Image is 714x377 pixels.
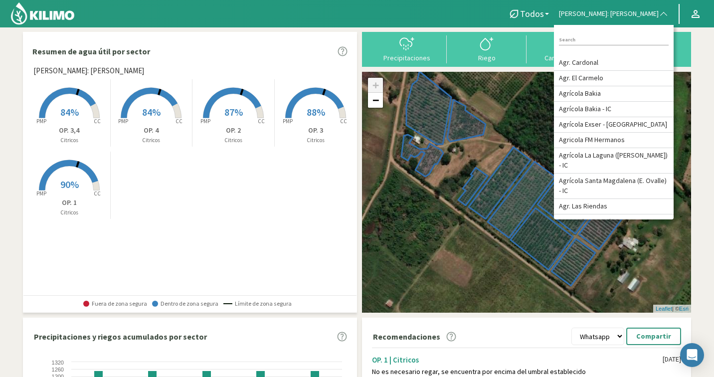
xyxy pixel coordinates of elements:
li: Agr. El Carmelo [554,71,674,86]
p: Citricos [275,136,357,145]
li: Agrícola Santa Magdalena (E. Ovalle) - IC [554,174,674,199]
span: 87% [224,106,243,118]
div: Precipitaciones [370,54,444,61]
span: [PERSON_NAME]: [PERSON_NAME] [559,9,659,19]
tspan: PMP [118,118,128,125]
li: Agrorreina Parcela 27 [554,214,674,230]
li: Agrícola La Laguna ([PERSON_NAME]) - IC [554,148,674,174]
p: OP. 1 [28,197,110,208]
li: Agricola FM Hermanos [554,133,674,148]
p: Compartir [636,331,671,342]
p: Resumen de agua útil por sector [32,45,150,57]
tspan: PMP [200,118,210,125]
button: Riego [447,35,527,62]
span: Todos [520,8,544,19]
span: [PERSON_NAME]: [PERSON_NAME] [33,65,144,77]
p: OP. 2 [192,125,274,136]
tspan: PMP [283,118,293,125]
div: Carga mensual [530,54,603,61]
p: Recomendaciones [373,331,440,343]
li: Agr. Cardonal [554,55,674,71]
a: Leaflet [656,306,672,312]
button: Compartir [626,328,681,345]
span: Límite de zona segura [223,300,292,307]
li: Agrícola Bakia - IC [554,102,674,117]
li: Agrícola Bakia [554,86,674,102]
tspan: CC [94,190,101,197]
li: Agr. Las Riendas [554,199,674,214]
div: Open Intercom Messenger [680,343,704,367]
div: No es necesario regar, se encuentra por encima del umbral establecido [372,368,663,376]
p: OP. 4 [111,125,192,136]
p: OP. 3,4 [28,125,110,136]
button: Carga mensual [527,35,606,62]
text: 1320 [52,360,64,366]
span: Dentro de zona segura [152,300,218,307]
div: | © [653,305,691,313]
a: Zoom out [368,93,383,108]
p: Citricos [28,208,110,217]
button: Precipitaciones [367,35,447,62]
a: Esri [679,306,689,312]
span: Fuera de zona segura [83,300,147,307]
tspan: CC [340,118,347,125]
tspan: PMP [36,118,46,125]
tspan: CC [94,118,101,125]
p: Citricos [192,136,274,145]
li: Agrícola Exser - [GEOGRAPHIC_DATA] [554,117,674,133]
tspan: CC [176,118,183,125]
div: OP. 1 | Citricos [372,355,663,365]
text: 1260 [52,367,64,373]
span: 84% [60,106,79,118]
p: Precipitaciones y riegos acumulados por sector [34,331,207,343]
img: Kilimo [10,1,75,25]
span: 84% [142,106,161,118]
tspan: PMP [36,190,46,197]
tspan: CC [258,118,265,125]
button: [PERSON_NAME]: [PERSON_NAME] [554,3,674,25]
div: [DATE] [663,355,681,364]
span: 88% [307,106,325,118]
p: OP. 3 [275,125,357,136]
p: Citricos [28,136,110,145]
div: Riego [450,54,524,61]
p: Citricos [111,136,192,145]
a: Zoom in [368,78,383,93]
span: 90% [60,178,79,190]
